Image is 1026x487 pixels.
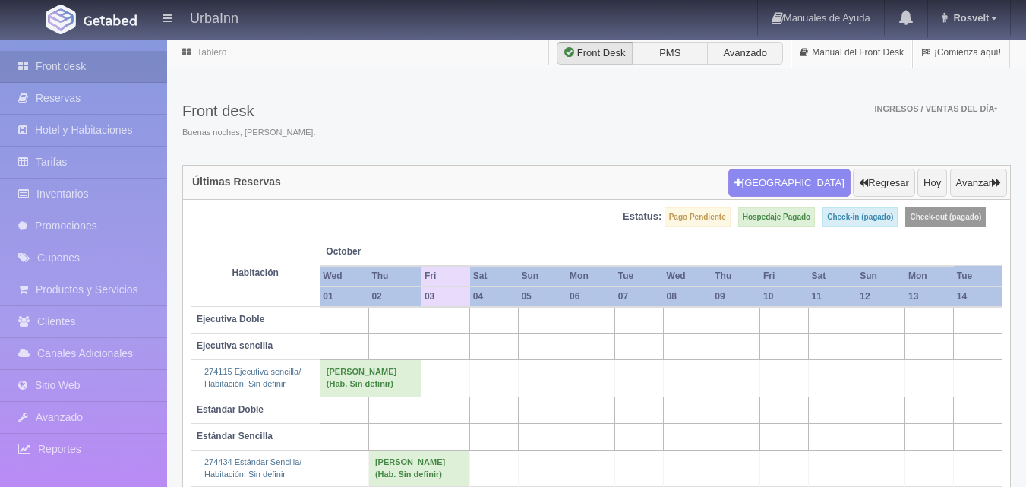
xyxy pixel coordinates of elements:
[949,12,989,24] span: Rosvelt
[192,176,281,188] h4: Últimas Reservas
[197,340,273,351] b: Ejecutiva sencilla
[822,207,898,227] label: Check-in (pagado)
[368,266,421,286] th: Thu
[518,286,567,307] th: 05
[232,267,279,278] strong: Habitación
[917,169,947,198] button: Hoy
[857,286,905,307] th: 12
[197,314,264,324] b: Ejecutiva Doble
[707,42,783,65] label: Avanzado
[470,286,519,307] th: 04
[809,286,857,307] th: 11
[197,47,226,58] a: Tablero
[46,5,76,34] img: Getabed
[905,207,986,227] label: Check-out (pagado)
[320,360,421,397] td: [PERSON_NAME] (Hab. Sin definir)
[197,404,264,415] b: Estándar Doble
[623,210,661,224] label: Estatus:
[421,266,470,286] th: Fri
[632,42,708,65] label: PMS
[190,8,238,27] h4: UrbaInn
[320,286,368,307] th: 01
[874,104,997,113] span: Ingresos / Ventas del día
[905,266,954,286] th: Mon
[84,14,137,26] img: Getabed
[954,266,1002,286] th: Tue
[905,286,954,307] th: 13
[557,42,633,65] label: Front Desk
[615,266,664,286] th: Tue
[809,266,857,286] th: Sat
[950,169,1007,198] button: Avanzar
[760,286,809,307] th: 10
[664,266,712,286] th: Wed
[712,266,760,286] th: Thu
[738,207,815,227] label: Hospedaje Pagado
[368,286,421,307] th: 02
[791,38,912,68] a: Manual del Front Desk
[615,286,664,307] th: 07
[853,169,914,198] button: Regresar
[913,38,1009,68] a: ¡Comienza aquí!
[665,207,731,227] label: Pago Pendiente
[204,457,301,479] a: 274434 Estándar Sencilla/Habitación: Sin definir
[197,431,273,441] b: Estándar Sencilla
[567,286,615,307] th: 06
[470,266,519,286] th: Sat
[760,266,809,286] th: Fri
[182,103,315,119] h3: Front desk
[664,286,712,307] th: 08
[182,127,315,139] span: Buenas noches, [PERSON_NAME].
[728,169,851,198] button: [GEOGRAPHIC_DATA]
[518,266,567,286] th: Sun
[326,245,415,258] span: October
[567,266,615,286] th: Mon
[368,450,469,486] td: [PERSON_NAME] (Hab. Sin definir)
[712,286,760,307] th: 09
[421,286,470,307] th: 03
[954,286,1002,307] th: 14
[320,266,368,286] th: Wed
[204,367,301,388] a: 274115 Ejecutiva sencilla/Habitación: Sin definir
[857,266,905,286] th: Sun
